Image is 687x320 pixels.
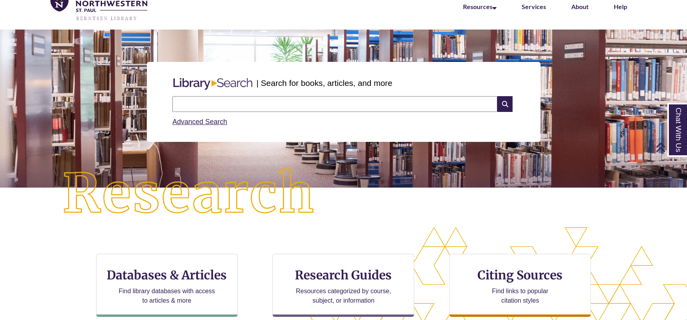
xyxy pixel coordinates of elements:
[256,77,392,89] p: | Search for books, articles, and more
[272,254,414,317] a: Research Guides Resources categorized by course, subject, or information
[482,287,559,305] p: Find links to popular citation styles
[96,254,238,317] a: Databases & Articles Find library databases with access to articles & more
[279,268,407,283] h3: Research Guides
[103,268,231,283] h3: Databases & Articles
[115,287,218,305] p: Find library databases with access to articles & more
[463,3,496,10] a: Resources
[571,3,589,10] a: About
[472,268,568,283] h3: Citing Sources
[34,140,343,248] img: Research
[656,142,685,153] a: Back to Top
[172,118,227,126] a: Advanced Search
[169,75,256,93] img: Libary Search
[614,3,627,10] a: Help
[522,3,546,10] a: Services
[292,287,395,305] p: Resources categorized by course, subject, or information
[449,254,591,317] a: Citing Sources Find links to popular citation styles
[497,96,512,112] i: Search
